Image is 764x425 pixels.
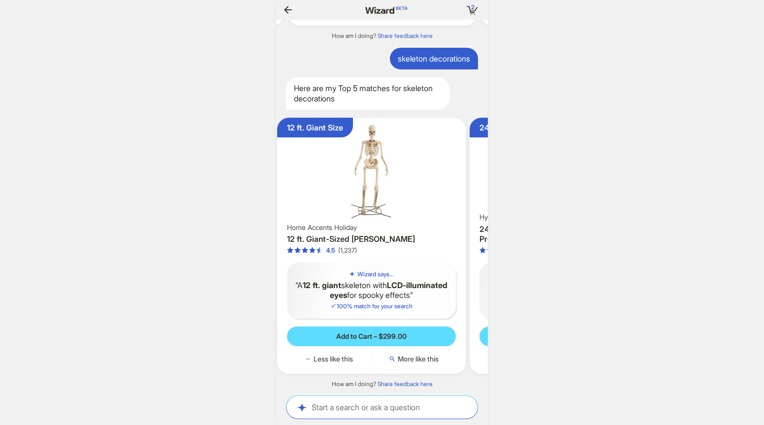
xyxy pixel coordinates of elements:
button: Add to Cart – $299.00 [287,327,456,346]
span: 100 % match for your search [330,302,413,310]
span: Add to Cart – $299.00 [336,332,407,341]
span: Hyde & EEK! Boutique [479,213,547,222]
div: 12 ft. Giant Size12 ft. Giant-Sized SkellyHome Accents Holiday12 ft. Giant-Sized [PERSON_NAME]4.5... [277,118,466,374]
a: Share feedback here [378,32,433,39]
span: More like this [398,355,439,363]
div: 24-Inch Size [479,123,525,133]
span: star [287,247,293,254]
span: Less like this [314,355,353,363]
span: star [309,247,316,254]
button: Less like this [287,354,371,364]
span: star [302,247,308,254]
div: Here are my Top 5 matches for skeleton decorations [286,77,449,110]
span: star [479,247,486,254]
div: 5.0 out of 5 stars [479,246,528,255]
img: 24" Poseable Skeleton Halloween Decorative Prop [474,122,654,211]
span: star [294,247,301,254]
q: A skeleton prop designed for decoration [487,280,640,301]
div: 4.5 [326,246,335,255]
div: 4.5 out of 5 stars [287,246,335,255]
div: How am I doing? [276,380,488,388]
button: More like this [372,354,456,364]
span: star [317,247,323,254]
b: LCD-illuminated eyes [330,280,447,300]
span: star [487,247,493,254]
img: 12 ft. Giant-Sized Skelly [281,122,462,221]
div: (1,237) [338,246,357,255]
div: 12 ft. Giant Size [287,123,343,133]
h3: 12 ft. Giant-Sized [PERSON_NAME] [287,234,456,244]
h3: 24" Poseable Skeleton [DATE] Decorative Prop [479,224,648,245]
b: 12 ft. giant [303,280,341,290]
a: Share feedback here [378,380,433,388]
span: Home Accents Holiday [287,223,357,232]
div: skeleton decorations [390,48,478,70]
div: How am I doing? [276,32,488,40]
q: A skeleton with for spooky effects [295,280,448,301]
h5: Wizard says... [357,270,394,278]
span: 2 [471,3,475,11]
